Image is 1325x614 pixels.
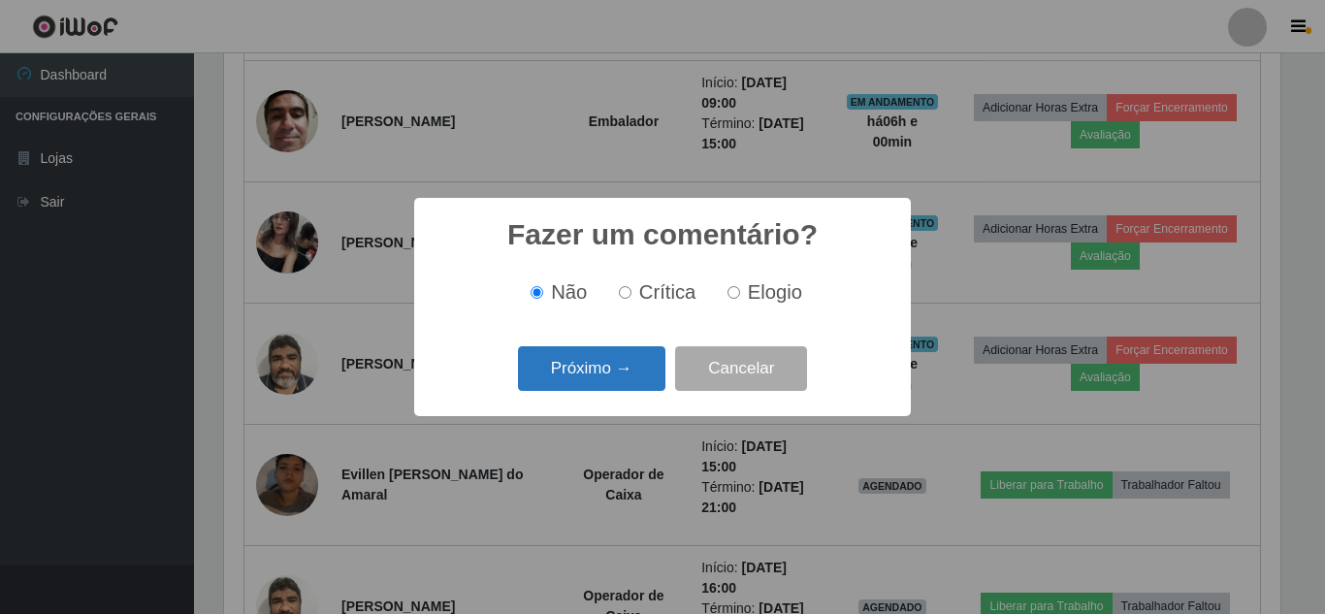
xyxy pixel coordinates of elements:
span: Não [551,281,587,303]
span: Elogio [748,281,802,303]
input: Não [531,286,543,299]
button: Próximo → [518,346,665,392]
h2: Fazer um comentário? [507,217,818,252]
span: Crítica [639,281,696,303]
input: Crítica [619,286,631,299]
input: Elogio [727,286,740,299]
button: Cancelar [675,346,807,392]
